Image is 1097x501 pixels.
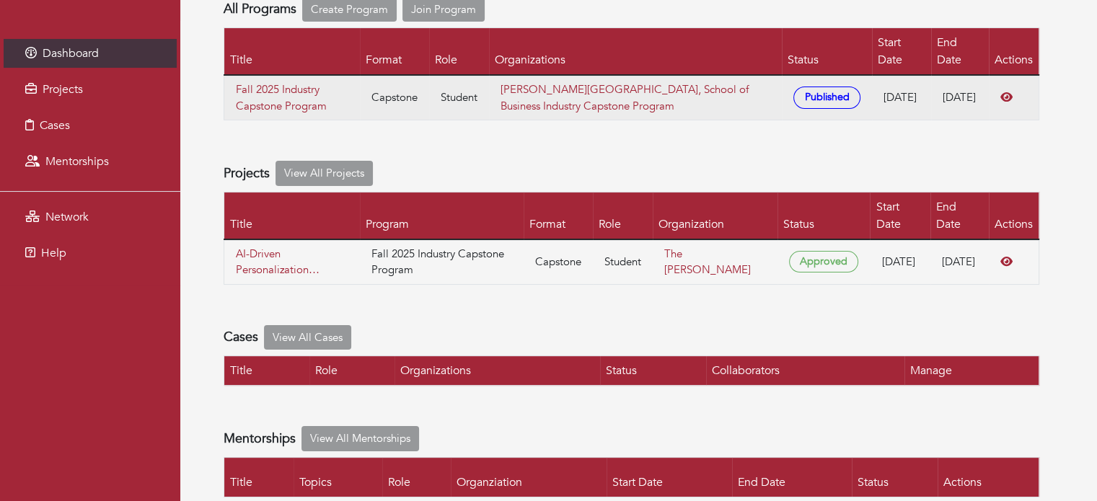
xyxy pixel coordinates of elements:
[930,239,989,285] td: [DATE]
[870,239,930,285] td: [DATE]
[777,192,871,239] th: Status
[224,356,310,386] th: Title
[872,28,931,76] th: Start Date
[789,251,859,273] span: Approved
[45,154,109,169] span: Mentorships
[301,426,419,451] a: View All Mentorships
[852,457,938,497] th: Status
[489,28,783,76] th: Organizations
[4,111,177,140] a: Cases
[930,192,989,239] th: End Date
[931,75,989,120] td: [DATE]
[989,192,1039,239] th: Actions
[294,457,382,497] th: Topics
[593,239,653,285] td: Student
[782,28,872,76] th: Status
[600,356,707,386] th: Status
[4,203,177,231] a: Network
[264,325,351,350] a: View All Cases
[224,192,360,239] th: Title
[224,457,294,497] th: Title
[793,87,860,109] span: Published
[501,82,749,113] a: [PERSON_NAME][GEOGRAPHIC_DATA], School of Business Industry Capstone Program
[276,161,373,186] a: View All Projects
[989,28,1039,76] th: Actions
[224,1,296,17] h4: All Programs
[451,457,607,497] th: Organziation
[360,28,429,76] th: Format
[224,166,270,182] h4: Projects
[524,192,593,239] th: Format
[904,356,1039,386] th: Manage
[4,39,177,68] a: Dashboard
[360,239,524,285] td: Fall 2025 Industry Capstone Program
[45,209,89,225] span: Network
[224,28,360,76] th: Title
[938,457,1039,497] th: Actions
[4,239,177,267] a: Help
[4,75,177,104] a: Projects
[664,247,751,278] a: The [PERSON_NAME]
[360,75,429,120] td: Capstone
[236,81,348,114] a: Fall 2025 Industry Capstone Program
[360,192,524,239] th: Program
[429,75,489,120] td: Student
[732,457,852,497] th: End Date
[40,118,70,133] span: Cases
[224,431,296,447] h4: Mentorships
[236,246,348,278] a: AI-Driven Personalization Strategy for The [PERSON_NAME]
[870,192,930,239] th: Start Date
[43,81,83,97] span: Projects
[429,28,489,76] th: Role
[43,45,99,61] span: Dashboard
[931,28,989,76] th: End Date
[872,75,931,120] td: [DATE]
[395,356,600,386] th: Organizations
[706,356,904,386] th: Collaborators
[593,192,653,239] th: Role
[382,457,451,497] th: Role
[524,239,593,285] td: Capstone
[4,147,177,176] a: Mentorships
[653,192,777,239] th: Organization
[607,457,732,497] th: Start Date
[41,245,66,261] span: Help
[224,329,258,345] h4: Cases
[309,356,395,386] th: Role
